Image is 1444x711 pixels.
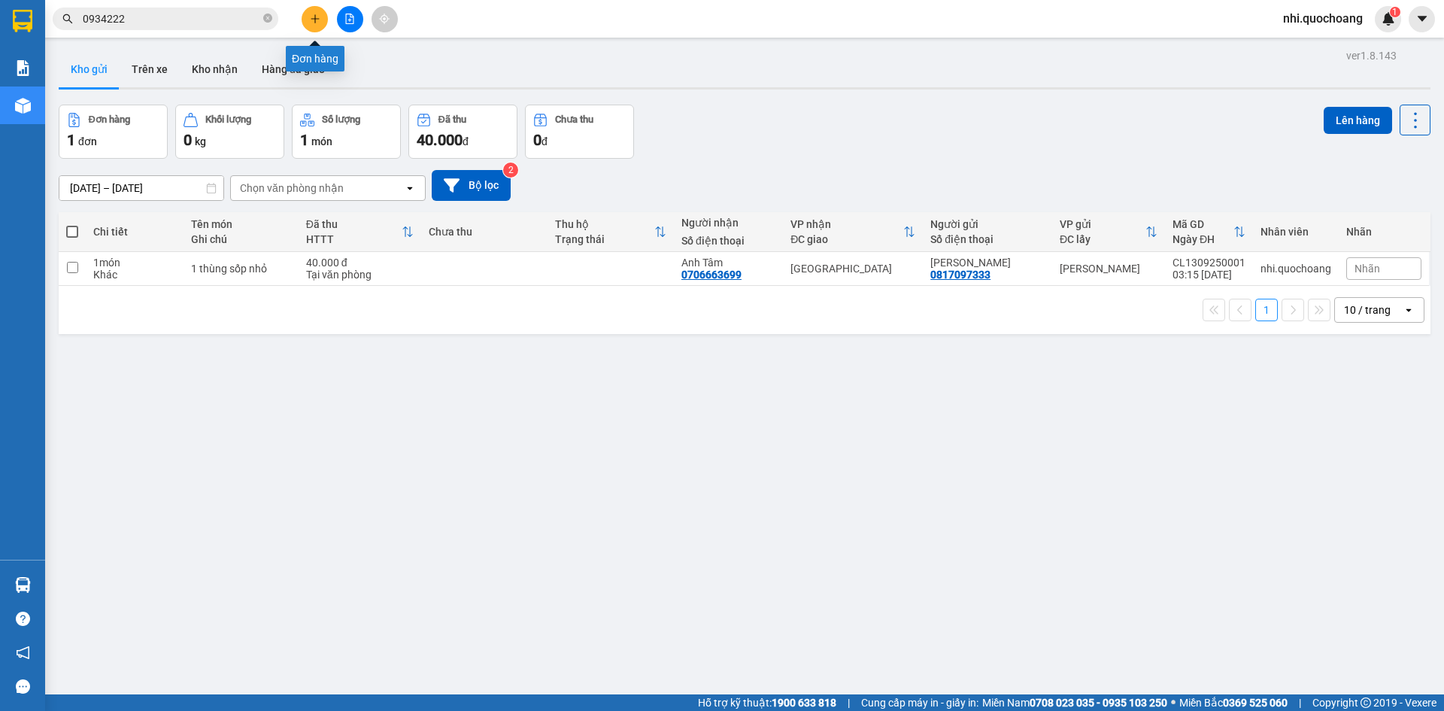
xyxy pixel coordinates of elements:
[306,233,402,245] div: HTTT
[533,131,541,149] span: 0
[292,105,401,159] button: Số lượng1món
[463,135,469,147] span: đ
[93,257,176,269] div: 1 món
[432,170,511,201] button: Bộ lọc
[1324,107,1392,134] button: Lên hàng
[250,51,337,87] button: Hàng đã giao
[205,114,251,125] div: Khối lượng
[372,6,398,32] button: aim
[16,646,30,660] span: notification
[302,6,328,32] button: plus
[525,105,634,159] button: Chưa thu0đ
[790,218,903,230] div: VP nhận
[681,257,775,269] div: Anh Tâm
[8,84,18,94] span: environment
[1355,263,1380,275] span: Nhãn
[240,181,344,196] div: Chọn văn phòng nhận
[67,131,75,149] span: 1
[1052,212,1165,252] th: Toggle SortBy
[89,114,130,125] div: Đơn hàng
[1255,299,1278,321] button: 1
[1392,7,1397,17] span: 1
[503,163,518,178] sup: 2
[120,51,180,87] button: Trên xe
[175,105,284,159] button: Khối lượng0kg
[541,135,548,147] span: đ
[1165,212,1253,252] th: Toggle SortBy
[15,60,31,76] img: solution-icon
[59,176,223,200] input: Select a date range.
[1299,694,1301,711] span: |
[1361,697,1371,708] span: copyright
[1172,233,1233,245] div: Ngày ĐH
[1060,263,1157,275] div: [PERSON_NAME]
[62,14,73,24] span: search
[263,12,272,26] span: close-circle
[15,98,31,114] img: warehouse-icon
[555,114,593,125] div: Chưa thu
[306,269,414,281] div: Tại văn phòng
[681,217,775,229] div: Người nhận
[78,135,97,147] span: đơn
[861,694,978,711] span: Cung cấp máy in - giấy in:
[1409,6,1435,32] button: caret-down
[1172,269,1245,281] div: 03:15 [DATE]
[404,182,416,194] svg: open
[555,233,654,245] div: Trạng thái
[1382,12,1395,26] img: icon-new-feature
[191,263,291,275] div: 1 thùng sốp nhỏ
[681,269,742,281] div: 0706663699
[790,263,915,275] div: [GEOGRAPHIC_DATA]
[930,269,990,281] div: 0817097333
[772,697,836,709] strong: 1900 633 818
[59,105,168,159] button: Đơn hàng1đơn
[310,14,320,24] span: plus
[930,233,1045,245] div: Số điện thoại
[438,114,466,125] div: Đã thu
[83,11,260,27] input: Tìm tên, số ĐT hoặc mã đơn
[548,212,674,252] th: Toggle SortBy
[93,269,176,281] div: Khác
[180,51,250,87] button: Kho nhận
[195,135,206,147] span: kg
[783,212,923,252] th: Toggle SortBy
[555,218,654,230] div: Thu hộ
[1172,218,1233,230] div: Mã GD
[1344,302,1391,318] div: 10 / trang
[191,233,291,245] div: Ghi chú
[1223,697,1288,709] strong: 0369 525 060
[184,131,192,149] span: 0
[344,14,355,24] span: file-add
[1060,218,1145,230] div: VP gửi
[8,8,60,60] img: logo.jpg
[8,8,218,36] li: [PERSON_NAME]
[408,105,517,159] button: Đã thu40.000đ
[299,212,421,252] th: Toggle SortBy
[790,233,903,245] div: ĐC giao
[1346,47,1397,64] div: ver 1.8.143
[306,257,414,269] div: 40.000 đ
[681,235,775,247] div: Số điện thoại
[104,64,200,114] li: VP [GEOGRAPHIC_DATA]
[429,226,540,238] div: Chưa thu
[930,218,1045,230] div: Người gửi
[1271,9,1375,28] span: nhi.quochoang
[982,694,1167,711] span: Miền Nam
[311,135,332,147] span: món
[306,218,402,230] div: Đã thu
[1260,226,1331,238] div: Nhân viên
[1260,263,1331,275] div: nhi.quochoang
[337,6,363,32] button: file-add
[1172,257,1245,269] div: CL1309250001
[848,694,850,711] span: |
[1390,7,1400,17] sup: 1
[8,64,104,81] li: VP [PERSON_NAME]
[1171,700,1176,706] span: ⚪️
[1415,12,1429,26] span: caret-down
[59,51,120,87] button: Kho gửi
[93,226,176,238] div: Chi tiết
[1403,304,1415,316] svg: open
[379,14,390,24] span: aim
[1030,697,1167,709] strong: 0708 023 035 - 0935 103 250
[263,14,272,23] span: close-circle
